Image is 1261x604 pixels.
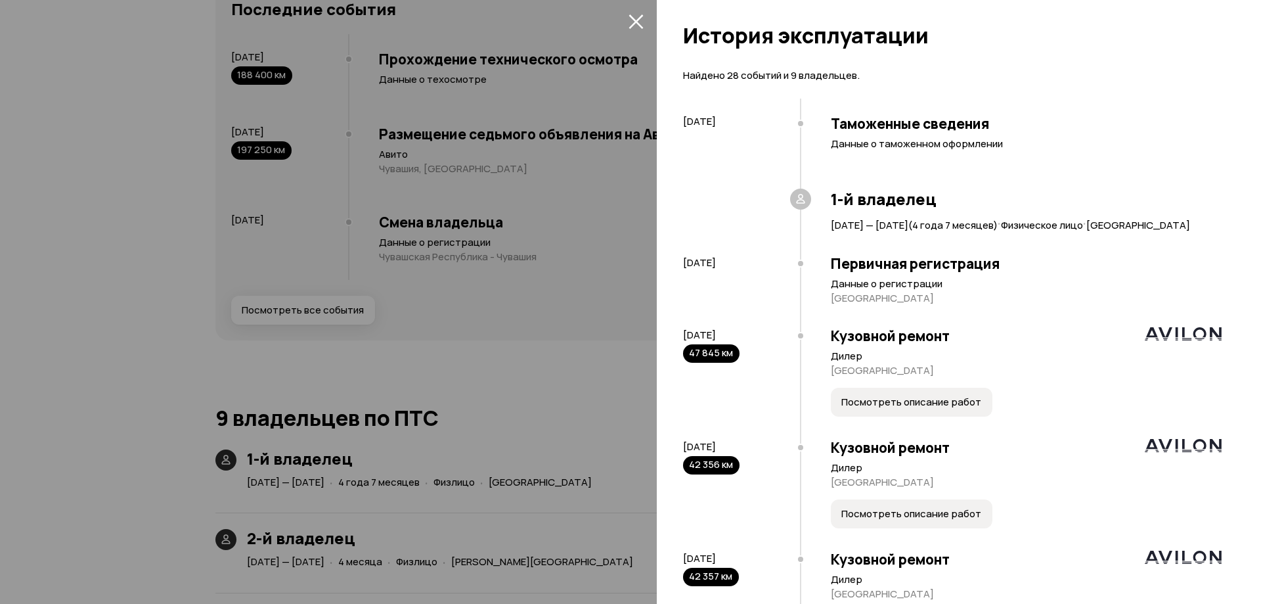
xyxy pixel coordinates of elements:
[683,328,716,342] span: [DATE]
[998,212,1001,233] span: ·
[1145,439,1222,452] img: logo
[831,115,1222,132] h3: Таможенные сведения
[831,573,1222,586] p: Дилер
[683,551,716,565] span: [DATE]
[831,588,1222,601] p: [GEOGRAPHIC_DATA]
[683,256,716,269] span: [DATE]
[683,568,739,586] div: 42 357 км
[1086,218,1190,232] span: [GEOGRAPHIC_DATA]
[683,344,740,363] div: 47 845 км
[831,461,1222,475] p: Дилер
[841,396,981,409] span: Посмотреть описание работ
[683,440,716,453] span: [DATE]
[831,388,992,417] button: Посмотреть описание работ
[683,68,1222,83] p: Найдено 28 событий и 9 владельцев.
[831,137,1222,151] p: Данные о таможенном оформлении
[831,476,1222,489] p: [GEOGRAPHIC_DATA]
[831,350,1222,363] p: Дилер
[831,277,1222,290] p: Данные о регистрации
[683,456,740,475] div: 42 356 км
[831,327,1222,344] h3: Кузовной ремонт
[831,439,1222,456] h3: Кузовной ремонт
[831,499,992,528] button: Посмотреть описание работ
[1145,551,1222,564] img: logo
[831,364,1222,377] p: [GEOGRAPHIC_DATA]
[1145,327,1222,340] img: logo
[831,551,1222,568] h3: Кузовной ремонт
[683,114,716,128] span: [DATE]
[625,11,646,32] button: закрыть
[1001,218,1083,232] span: Физическое лицо
[831,190,1222,208] h3: 1-й владелец
[831,292,1222,305] p: [GEOGRAPHIC_DATA]
[831,218,998,232] span: [DATE] — [DATE] ( 4 года 7 месяцев )
[1083,212,1086,233] span: ·
[841,507,981,521] span: Посмотреть описание работ
[831,255,1222,272] h3: Первичная регистрация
